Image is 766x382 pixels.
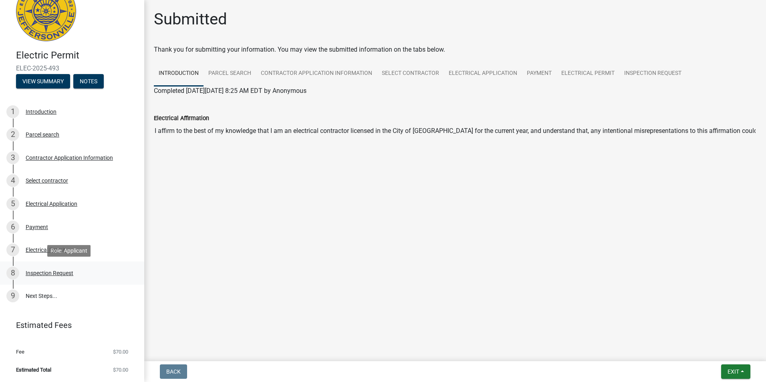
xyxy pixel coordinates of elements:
[377,61,444,86] a: Select contractor
[522,61,556,86] a: Payment
[444,61,522,86] a: Electrical Application
[6,151,19,164] div: 3
[113,349,128,354] span: $70.00
[154,61,204,86] a: Introduction
[154,45,756,54] div: Thank you for submitting your information. You may view the submitted information on the tabs below.
[6,105,19,118] div: 1
[160,364,187,379] button: Back
[16,78,70,85] wm-modal-confirm: Summary
[26,178,68,183] div: Select contractor
[6,243,19,256] div: 7
[16,64,128,72] span: ELEC-2025-493
[73,74,104,88] button: Notes
[26,247,66,253] div: Electrical Permit
[6,128,19,141] div: 2
[256,61,377,86] a: Contractor Application Information
[6,267,19,279] div: 8
[154,87,306,94] span: Completed [DATE][DATE] 8:25 AM EDT by Anonymous
[6,174,19,187] div: 4
[16,367,51,372] span: Estimated Total
[204,61,256,86] a: Parcel search
[6,290,19,302] div: 9
[47,245,91,257] div: Role: Applicant
[16,349,24,354] span: Fee
[728,368,739,375] span: Exit
[6,221,19,233] div: 6
[26,132,59,137] div: Parcel search
[73,78,104,85] wm-modal-confirm: Notes
[26,224,48,230] div: Payment
[113,367,128,372] span: $70.00
[721,364,750,379] button: Exit
[16,74,70,88] button: View Summary
[26,270,73,276] div: Inspection Request
[6,317,131,333] a: Estimated Fees
[556,61,619,86] a: Electrical Permit
[619,61,686,86] a: Inspection Request
[16,50,138,61] h4: Electric Permit
[166,368,181,375] span: Back
[154,116,209,121] label: Electrical Affirmation
[26,155,113,161] div: Contractor Application Information
[154,10,227,29] h1: Submitted
[6,197,19,210] div: 5
[26,201,77,207] div: Electrical Application
[26,109,56,115] div: Introduction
